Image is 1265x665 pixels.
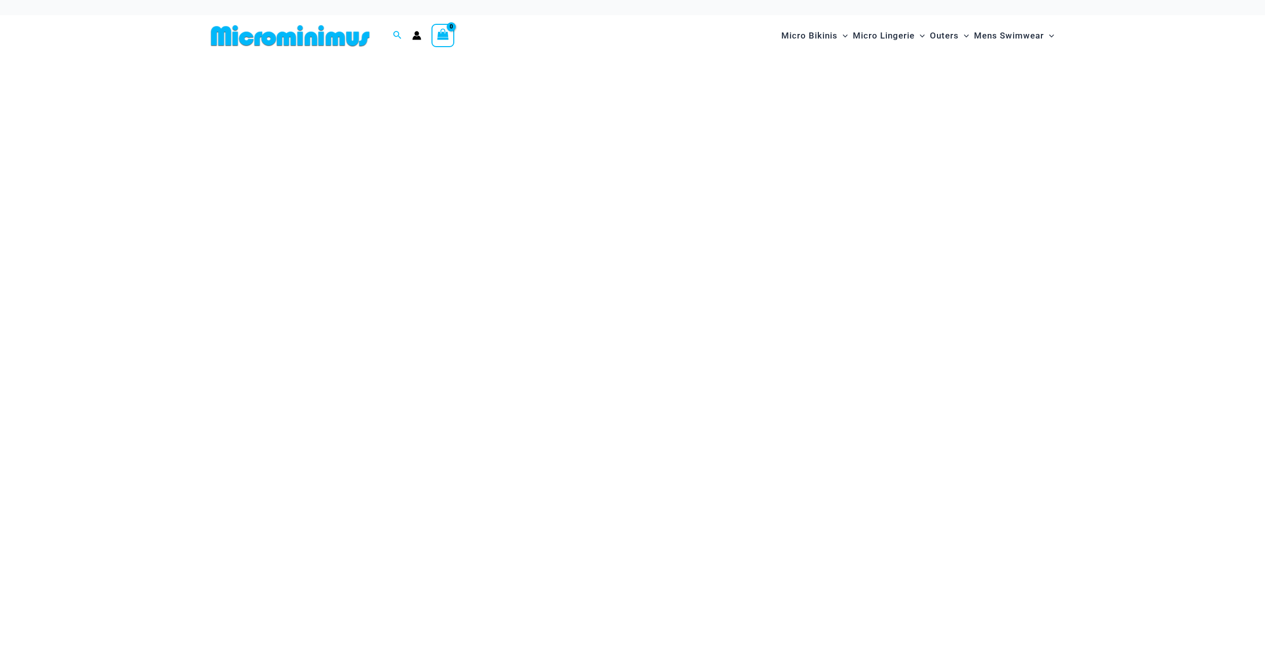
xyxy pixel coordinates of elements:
span: Micro Bikinis [781,23,838,49]
a: OutersMenu ToggleMenu Toggle [927,20,971,51]
a: Search icon link [393,29,402,42]
a: View Shopping Cart, empty [431,24,455,47]
span: Menu Toggle [1044,23,1054,49]
span: Mens Swimwear [974,23,1044,49]
span: Micro Lingerie [853,23,915,49]
a: Account icon link [412,31,421,40]
a: Mens SwimwearMenu ToggleMenu Toggle [971,20,1057,51]
span: Menu Toggle [838,23,848,49]
span: Menu Toggle [915,23,925,49]
a: Micro LingerieMenu ToggleMenu Toggle [850,20,927,51]
a: Micro BikinisMenu ToggleMenu Toggle [779,20,850,51]
img: MM SHOP LOGO FLAT [207,24,374,47]
span: Outers [930,23,959,49]
nav: Site Navigation [777,19,1059,53]
span: Menu Toggle [959,23,969,49]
